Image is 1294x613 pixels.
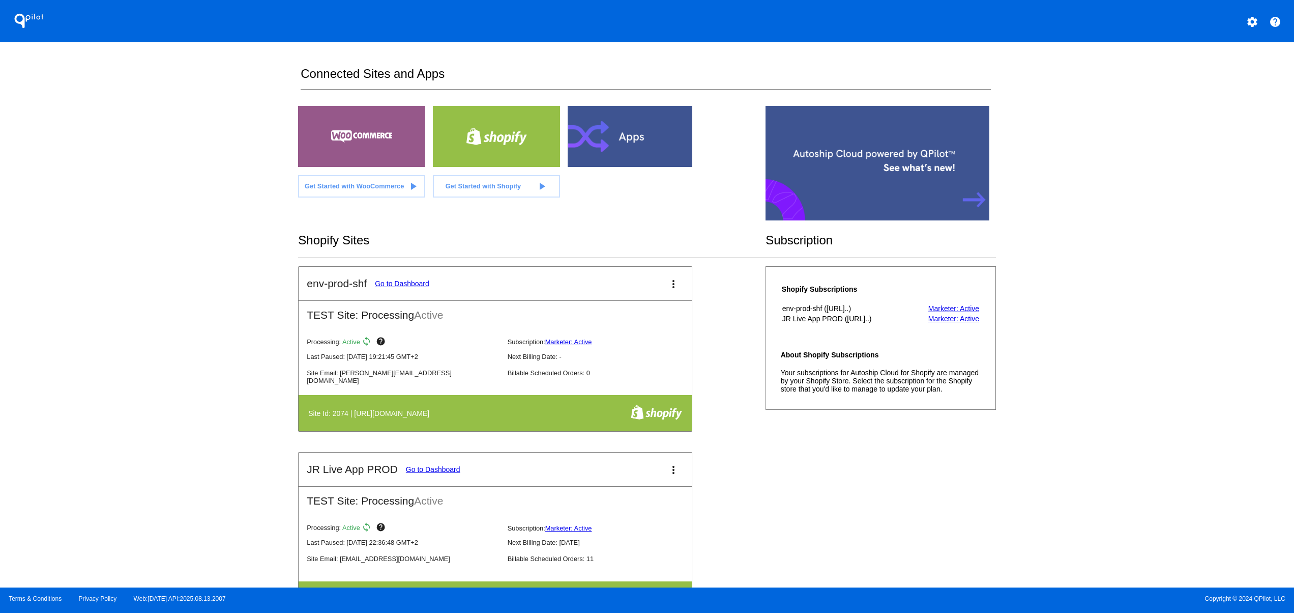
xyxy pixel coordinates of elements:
span: Get Started with Shopify [446,182,521,190]
mat-icon: play_arrow [407,180,419,192]
p: Billable Scheduled Orders: 0 [508,369,700,377]
a: Marketer: Active [545,524,592,532]
p: Site Email: [PERSON_NAME][EMAIL_ADDRESS][DOMAIN_NAME] [307,369,499,384]
th: JR Live App PROD ([URL]..) [782,314,907,323]
p: Subscription: [508,338,700,346]
h1: QPilot [9,11,49,31]
h4: About Shopify Subscriptions [781,351,981,359]
p: Subscription: [508,524,700,532]
th: env-prod-shf ([URL]..) [782,304,907,313]
img: f8a94bdc-cb89-4d40-bdcd-a0261eff8977 [631,405,682,420]
h2: Subscription [766,233,996,247]
mat-icon: play_arrow [536,180,548,192]
p: Site Email: [EMAIL_ADDRESS][DOMAIN_NAME] [307,555,499,563]
h4: Site Id: 2074 | [URL][DOMAIN_NAME] [308,409,434,417]
h2: TEST Site: Processing [299,487,692,507]
span: Active [342,524,360,532]
h2: Shopify Sites [298,233,766,247]
h2: Connected Sites and Apps [301,67,990,90]
a: Marketer: Active [928,315,979,323]
h4: Shopify Subscriptions [782,285,907,293]
a: Marketer: Active [545,338,592,346]
p: Billable Scheduled Orders: 11 [508,555,700,563]
a: Web:[DATE] API:2025.08.13.2007 [134,595,226,602]
mat-icon: more_vert [667,278,680,290]
span: Active [414,495,443,507]
h2: env-prod-shf [307,277,367,290]
span: Active [342,338,360,346]
span: Copyright © 2024 QPilot, LLC [656,595,1285,602]
p: Processing: [307,522,499,535]
p: Processing: [307,337,499,349]
p: Next Billing Date: [DATE] [508,539,700,546]
mat-icon: help [1269,16,1281,28]
mat-icon: more_vert [667,464,680,476]
a: Go to Dashboard [406,465,460,473]
mat-icon: help [376,522,388,535]
a: Get Started with Shopify [433,175,560,198]
a: Marketer: Active [928,304,979,313]
mat-icon: help [376,337,388,349]
mat-icon: settings [1246,16,1258,28]
a: Privacy Policy [79,595,117,602]
p: Last Paused: [DATE] 19:21:45 GMT+2 [307,353,499,360]
a: Terms & Conditions [9,595,62,602]
h2: JR Live App PROD [307,463,398,476]
h2: TEST Site: Processing [299,301,692,321]
a: Go to Dashboard [375,280,429,288]
span: Active [414,309,443,321]
p: Next Billing Date: - [508,353,700,360]
a: Get Started with WooCommerce [298,175,425,198]
p: Your subscriptions for Autoship Cloud for Shopify are managed by your Shopify Store. Select the s... [781,369,981,393]
mat-icon: sync [362,522,374,535]
mat-icon: sync [362,337,374,349]
span: Get Started with WooCommerce [305,182,404,190]
p: Last Paused: [DATE] 22:36:48 GMT+2 [307,539,499,546]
